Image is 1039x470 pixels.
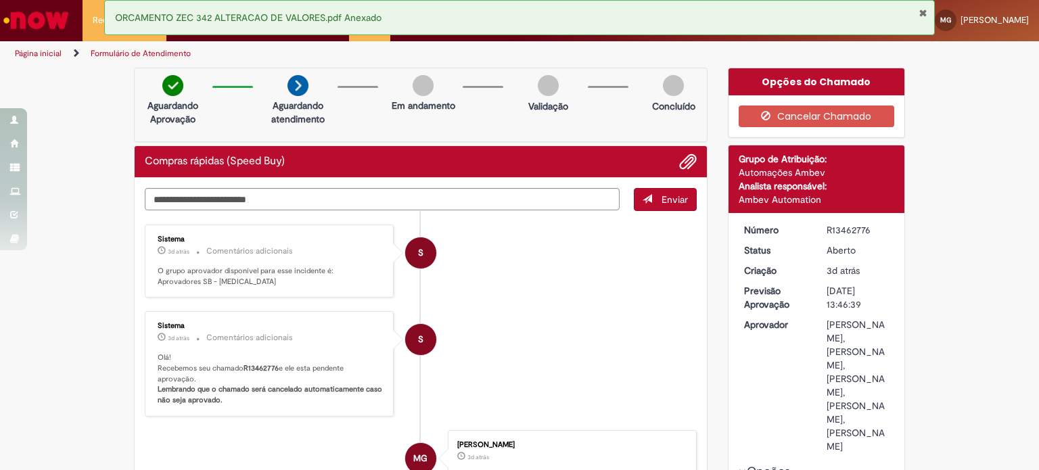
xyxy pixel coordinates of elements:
span: MG [940,16,951,24]
img: img-circle-grey.png [413,75,434,96]
div: 29/08/2025 14:46:39 [827,264,890,277]
span: 3d atrás [467,453,489,461]
span: S [418,323,423,356]
div: Aberto [827,243,890,257]
time: 29/08/2025 14:46:51 [168,248,189,256]
div: Ambev Automation [739,193,895,206]
button: Adicionar anexos [679,153,697,170]
div: Analista responsável: [739,179,895,193]
p: Concluído [652,99,695,113]
small: Comentários adicionais [206,332,293,344]
div: Sistema [158,322,383,330]
a: Página inicial [15,48,62,59]
img: check-circle-green.png [162,75,183,96]
button: Fechar Notificação [919,7,927,18]
div: Grupo de Atribuição: [739,152,895,166]
span: 3d atrás [168,334,189,342]
div: System [405,237,436,268]
p: Aguardando Aprovação [140,99,206,126]
div: [DATE] 13:46:39 [827,284,890,311]
span: Enviar [662,193,688,206]
span: 3d atrás [168,248,189,256]
dt: Aprovador [734,318,817,331]
span: 3d atrás [827,264,860,277]
button: Cancelar Chamado [739,105,895,127]
div: Automações Ambev [739,166,895,179]
span: [PERSON_NAME] [961,14,1029,26]
span: Requisições [93,14,140,27]
p: Em andamento [392,99,455,112]
div: System [405,324,436,355]
span: S [418,237,423,269]
span: ORCAMENTO ZEC 342 ALTERACAO DE VALORES.pdf Anexado [115,11,382,24]
h2: Compras rápidas (Speed Buy) Histórico de tíquete [145,156,285,168]
time: 29/08/2025 14:46:29 [467,453,489,461]
div: [PERSON_NAME] [457,441,683,449]
img: img-circle-grey.png [663,75,684,96]
b: R13462776 [244,363,279,373]
textarea: Digite sua mensagem aqui... [145,188,620,211]
b: Lembrando que o chamado será cancelado automaticamente caso não seja aprovado. [158,384,384,405]
div: [PERSON_NAME], [PERSON_NAME], [PERSON_NAME], [PERSON_NAME], [PERSON_NAME] [827,318,890,453]
time: 29/08/2025 14:46:51 [168,334,189,342]
dt: Previsão Aprovação [734,284,817,311]
dt: Criação [734,264,817,277]
div: R13462776 [827,223,890,237]
ul: Trilhas de página [10,41,683,66]
p: Validação [528,99,568,113]
img: ServiceNow [1,7,71,34]
button: Enviar [634,188,697,211]
div: Sistema [158,235,383,243]
div: Opções do Chamado [729,68,905,95]
p: O grupo aprovador disponível para esse incidente é: Aprovadores SB - [MEDICAL_DATA] [158,266,383,287]
img: arrow-next.png [287,75,308,96]
p: Olá! Recebemos seu chamado e ele esta pendente aprovação. [158,352,383,406]
a: Formulário de Atendimento [91,48,191,59]
dt: Número [734,223,817,237]
p: Aguardando atendimento [265,99,331,126]
dt: Status [734,243,817,257]
img: img-circle-grey.png [538,75,559,96]
small: Comentários adicionais [206,245,293,257]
